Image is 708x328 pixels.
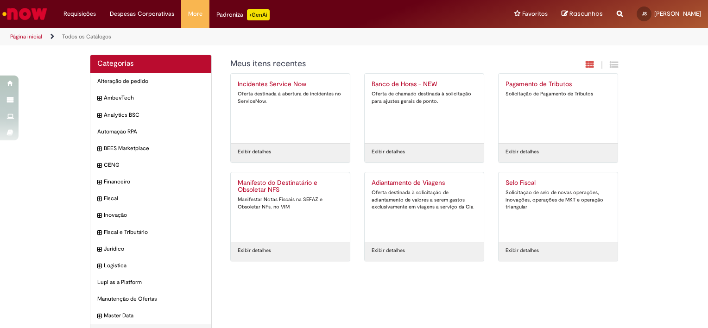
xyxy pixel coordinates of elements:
[610,60,618,69] i: Exibição de grade
[97,77,204,85] span: Alteração de pedido
[63,9,96,19] span: Requisições
[10,33,42,40] a: Página inicial
[104,111,204,119] span: Analytics BSC
[97,161,101,170] i: expandir categoria CENG
[562,10,603,19] a: Rascunhos
[569,9,603,18] span: Rascunhos
[372,179,477,187] h2: Adiantamento de Viagens
[90,240,211,258] div: expandir categoria Jurídico Jurídico
[97,295,204,303] span: Manutenção de Ofertas
[372,148,405,156] a: Exibir detalhes
[97,195,101,204] i: expandir categoria Fiscal
[90,123,211,140] div: Automação RPA
[90,107,211,124] div: expandir categoria Analytics BSC Analytics BSC
[522,9,548,19] span: Favoritos
[654,10,701,18] span: [PERSON_NAME]
[62,33,111,40] a: Todos os Catálogos
[238,81,343,88] h2: Incidentes Service Now
[97,178,101,187] i: expandir categoria Financeiro
[90,224,211,241] div: expandir categoria Fiscal e Tributário Fiscal e Tributário
[365,74,484,143] a: Banco de Horas - NEW Oferta de chamado destinada à solicitação para ajustes gerais de ponto.
[97,278,204,286] span: Lupi as a Platform
[372,90,477,105] div: Oferta de chamado destinada à solicitação para ajustes gerais de ponto.
[586,60,594,69] i: Exibição em cartão
[238,148,271,156] a: Exibir detalhes
[90,140,211,157] div: expandir categoria BEES Marketplace BEES Marketplace
[90,190,211,207] div: expandir categoria Fiscal Fiscal
[97,128,204,136] span: Automação RPA
[90,290,211,308] div: Manutenção de Ofertas
[90,73,211,90] div: Alteração de pedido
[247,9,270,20] p: +GenAi
[506,179,611,187] h2: Selo Fiscal
[372,247,405,254] a: Exibir detalhes
[104,245,204,253] span: Jurídico
[97,111,101,120] i: expandir categoria Analytics BSC
[90,73,211,324] ul: Categorias
[104,211,204,219] span: Inovação
[90,207,211,224] div: expandir categoria Inovação Inovação
[97,262,101,271] i: expandir categoria Logistica
[7,28,465,45] ul: Trilhas de página
[104,161,204,169] span: CENG
[104,178,204,186] span: Financeiro
[365,172,484,242] a: Adiantamento de Viagens Oferta destinada à solicitação de adiantamento de valores a serem gastos ...
[90,257,211,274] div: expandir categoria Logistica Logistica
[104,262,204,270] span: Logistica
[238,179,343,194] h2: Manifesto do Destinatário e Obsoletar NFS
[238,90,343,105] div: Oferta destinada à abertura de incidentes no ServiceNow.
[97,312,101,321] i: expandir categoria Master Data
[601,60,603,70] span: |
[110,9,174,19] span: Despesas Corporativas
[90,307,211,324] div: expandir categoria Master Data Master Data
[97,245,101,254] i: expandir categoria Jurídico
[97,94,101,103] i: expandir categoria AmbevTech
[506,148,539,156] a: Exibir detalhes
[90,173,211,190] div: expandir categoria Financeiro Financeiro
[1,5,49,23] img: ServiceNow
[499,172,618,242] a: Selo Fiscal Solicitação de selo de novas operações, inovações, operações de MKT e operação triang...
[97,145,101,154] i: expandir categoria BEES Marketplace
[238,247,271,254] a: Exibir detalhes
[90,89,211,107] div: expandir categoria AmbevTech AmbevTech
[372,189,477,211] div: Oferta destinada à solicitação de adiantamento de valores a serem gastos exclusivamente em viagen...
[499,74,618,143] a: Pagamento de Tributos Solicitação de Pagamento de Tributos
[97,211,101,221] i: expandir categoria Inovação
[372,81,477,88] h2: Banco de Horas - NEW
[104,312,204,320] span: Master Data
[506,90,611,98] div: Solicitação de Pagamento de Tributos
[216,9,270,20] div: Padroniza
[238,196,343,210] div: Manifestar Notas Fiscais na SEFAZ e Obsoletar NFs. no VIM
[104,195,204,202] span: Fiscal
[642,11,647,17] span: JS
[506,247,539,254] a: Exibir detalhes
[104,94,204,102] span: AmbevTech
[231,172,350,242] a: Manifesto do Destinatário e Obsoletar NFS Manifestar Notas Fiscais na SEFAZ e Obsoletar NFs. no VIM
[104,145,204,152] span: BEES Marketplace
[104,228,204,236] span: Fiscal e Tributário
[97,60,204,68] h2: Categorias
[506,189,611,211] div: Solicitação de selo de novas operações, inovações, operações de MKT e operação triangular
[230,59,518,69] h1: {"description":"","title":"Meus itens recentes"} Categoria
[97,228,101,238] i: expandir categoria Fiscal e Tributário
[506,81,611,88] h2: Pagamento de Tributos
[90,274,211,291] div: Lupi as a Platform
[90,157,211,174] div: expandir categoria CENG CENG
[231,74,350,143] a: Incidentes Service Now Oferta destinada à abertura de incidentes no ServiceNow.
[188,9,202,19] span: More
